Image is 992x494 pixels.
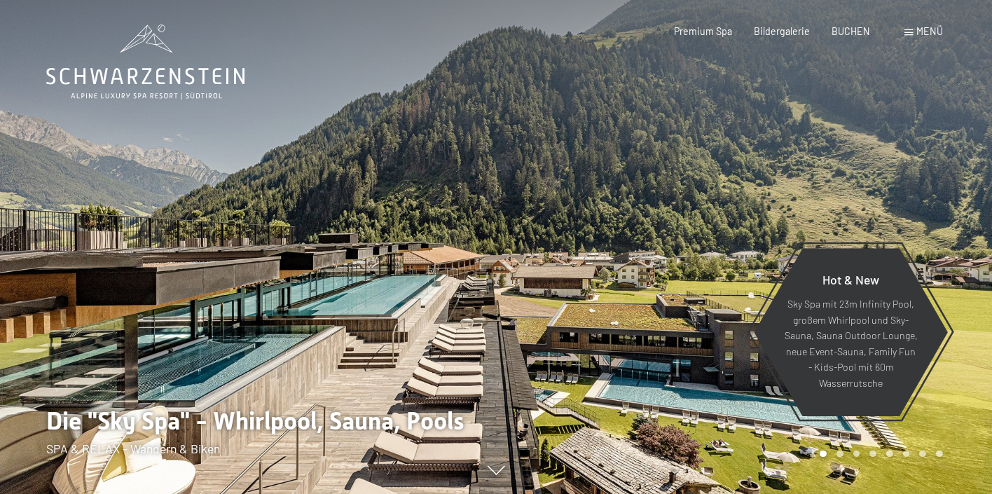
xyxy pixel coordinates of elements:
a: Bildergalerie [754,25,810,37]
div: Carousel Page 1 (Current Slide) [820,451,827,458]
span: Hot & New [822,272,879,287]
div: Carousel Page 2 [836,451,843,458]
a: Premium Spa [674,25,732,37]
div: Carousel Pagination [815,451,942,458]
div: Carousel Page 5 [886,451,893,458]
a: Hot & New Sky Spa mit 23m Infinity Pool, großem Whirlpool und Sky-Sauna, Sauna Outdoor Lounge, ne... [753,247,949,417]
div: Carousel Page 6 [903,451,910,458]
p: Sky Spa mit 23m Infinity Pool, großem Whirlpool und Sky-Sauna, Sauna Outdoor Lounge, neue Event-S... [784,297,918,392]
span: Menü [916,25,943,37]
div: Carousel Page 8 [936,451,943,458]
div: Carousel Page 7 [919,451,926,458]
div: Carousel Page 4 [869,451,876,458]
div: Carousel Page 3 [853,451,860,458]
a: BUCHEN [832,25,870,37]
